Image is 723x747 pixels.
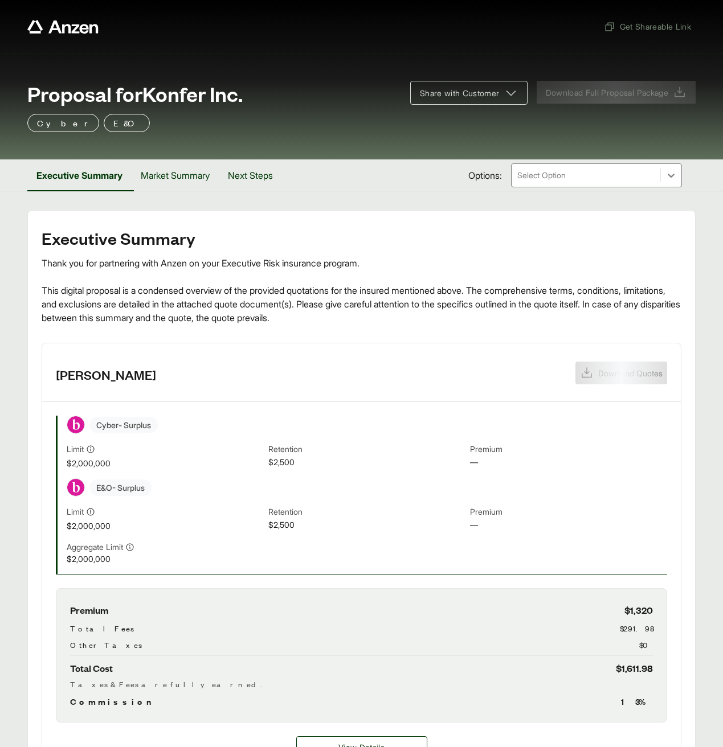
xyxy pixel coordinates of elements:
[132,159,219,191] button: Market Summary
[268,456,465,469] span: $2,500
[470,519,667,532] span: —
[624,602,653,618] span: $1,320
[67,457,264,469] span: $2,000,000
[410,81,528,105] button: Share with Customer
[639,639,653,651] span: $0
[621,695,653,708] span: 13 %
[67,443,84,455] span: Limit
[219,159,282,191] button: Next Steps
[599,16,696,37] button: Get Shareable Link
[67,541,123,553] span: Aggregate Limit
[268,443,465,456] span: Retention
[27,20,99,34] a: Anzen website
[70,602,108,618] span: Premium
[113,116,140,130] p: E&O
[268,506,465,519] span: Retention
[56,366,156,383] h3: [PERSON_NAME]
[67,553,264,565] span: $2,000,000
[89,479,152,496] span: E&O - Surplus
[604,20,691,32] span: Get Shareable Link
[42,229,681,247] h2: Executive Summary
[268,519,465,532] span: $2,500
[470,443,667,456] span: Premium
[70,622,134,634] span: Total Fees
[67,506,84,518] span: Limit
[70,660,113,676] span: Total Cost
[70,678,653,690] div: Taxes & Fees are fully earned.
[27,159,132,191] button: Executive Summary
[67,520,264,532] span: $2,000,000
[420,87,500,99] span: Share with Customer
[27,82,243,105] span: Proposal for Konfer Inc.
[70,695,157,708] span: Commission
[70,639,142,651] span: Other Taxes
[89,417,158,433] span: Cyber - Surplus
[67,416,84,433] img: Beazley
[470,506,667,519] span: Premium
[470,456,667,469] span: —
[468,169,502,182] span: Options:
[67,479,84,496] img: Beazley
[616,660,653,676] span: $1,611.98
[42,256,681,325] div: Thank you for partnering with Anzen on your Executive Risk insurance program. This digital propos...
[37,116,89,130] p: Cyber
[620,622,653,634] span: $291.98
[546,87,669,98] span: Download Full Proposal Package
